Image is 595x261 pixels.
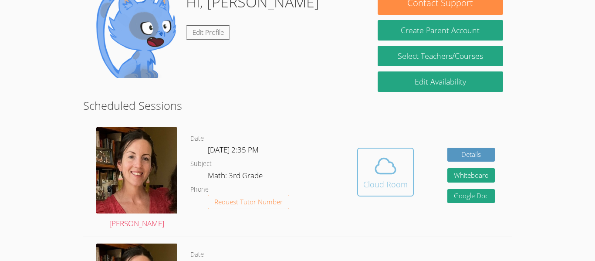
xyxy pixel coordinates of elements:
a: [PERSON_NAME] [96,127,177,230]
dt: Date [190,249,204,260]
a: Edit Availability [378,71,503,92]
button: Cloud Room [357,148,414,197]
button: Create Parent Account [378,20,503,41]
span: Request Tutor Number [214,199,283,205]
a: Details [447,148,495,162]
dt: Date [190,133,204,144]
div: Cloud Room [363,178,408,190]
h2: Scheduled Sessions [83,97,512,114]
button: Whiteboard [447,168,495,183]
span: [DATE] 2:35 PM [208,145,259,155]
button: Request Tutor Number [208,195,289,209]
img: IMG_4957.jpeg [96,127,177,214]
a: Google Doc [447,189,495,203]
dt: Phone [190,184,209,195]
dt: Subject [190,159,212,169]
a: Edit Profile [186,25,230,40]
dd: Math: 3rd Grade [208,169,264,184]
a: Select Teachers/Courses [378,46,503,66]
